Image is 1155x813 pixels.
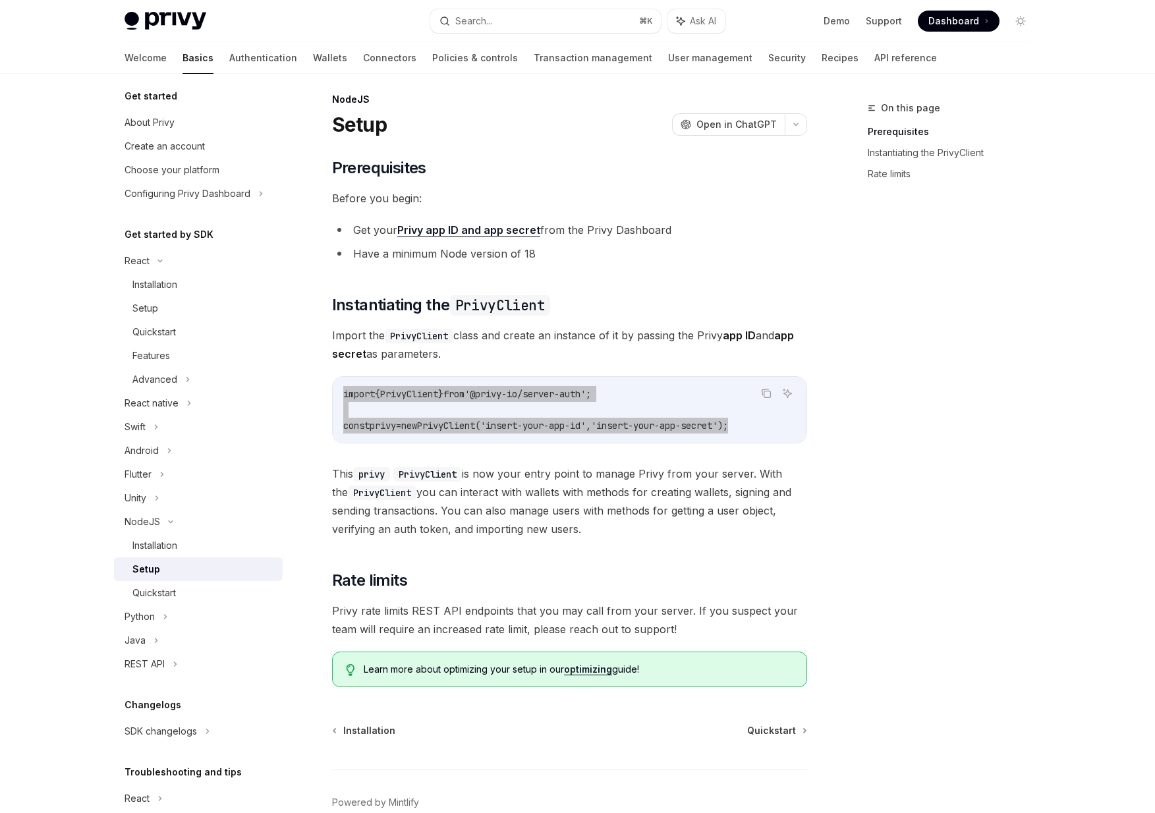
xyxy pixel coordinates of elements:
[125,138,205,154] div: Create an account
[397,223,540,237] a: Privy app ID and app secret
[125,764,242,780] h5: Troubleshooting and tips
[132,300,158,316] div: Setup
[348,486,416,500] code: PrivyClient
[332,189,807,208] span: Before you begin:
[114,111,283,134] a: About Privy
[822,42,859,74] a: Recipes
[586,420,591,432] span: ,
[363,42,416,74] a: Connectors
[353,467,390,482] code: privy
[396,420,401,432] span: =
[672,113,785,136] button: Open in ChatGPT
[125,88,177,104] h5: Get started
[125,632,146,648] div: Java
[332,113,387,136] h1: Setup
[346,664,355,676] svg: Tip
[747,724,796,737] span: Quickstart
[125,42,167,74] a: Welcome
[380,388,438,400] span: PrivyClient
[125,115,175,130] div: About Privy
[125,162,219,178] div: Choose your platform
[333,724,395,737] a: Installation
[125,419,146,435] div: Swift
[779,385,796,402] button: Ask AI
[125,443,159,459] div: Android
[475,420,480,432] span: (
[343,420,370,432] span: const
[690,14,716,28] span: Ask AI
[132,324,176,340] div: Quickstart
[332,221,807,239] li: Get your from the Privy Dashboard
[718,420,728,432] span: );
[332,602,807,638] span: Privy rate limits REST API endpoints that you may call from your server. If you suspect your team...
[667,9,725,33] button: Ask AI
[125,253,150,269] div: React
[125,466,152,482] div: Flutter
[639,16,653,26] span: ⌘ K
[125,697,181,713] h5: Changelogs
[758,385,775,402] button: Copy the contents from the code block
[417,420,475,432] span: PrivyClient
[868,121,1042,142] a: Prerequisites
[332,157,426,179] span: Prerequisites
[918,11,1000,32] a: Dashboard
[747,724,806,737] a: Quickstart
[430,9,661,33] button: Search...⌘K
[866,14,902,28] a: Support
[125,186,250,202] div: Configuring Privy Dashboard
[332,244,807,263] li: Have a minimum Node version of 18
[125,490,146,506] div: Unity
[114,296,283,320] a: Setup
[591,420,718,432] span: 'insert-your-app-secret'
[332,93,807,106] div: NodeJS
[114,134,283,158] a: Create an account
[114,320,283,344] a: Quickstart
[114,557,283,581] a: Setup
[364,663,793,676] span: Learn more about optimizing your setup in our guide!
[881,100,940,116] span: On this page
[132,277,177,293] div: Installation
[450,295,550,316] code: PrivyClient
[438,388,443,400] span: }
[114,344,283,368] a: Features
[465,388,586,400] span: '@privy-io/server-auth'
[332,570,407,591] span: Rate limits
[668,42,752,74] a: User management
[868,142,1042,163] a: Instantiating the PrivyClient
[114,158,283,182] a: Choose your platform
[824,14,850,28] a: Demo
[132,561,160,577] div: Setup
[332,464,807,538] span: This is now your entry point to manage Privy from your server. With the you can interact with wal...
[385,329,453,343] code: PrivyClient
[313,42,347,74] a: Wallets
[874,42,937,74] a: API reference
[132,538,177,553] div: Installation
[928,14,979,28] span: Dashboard
[125,514,160,530] div: NodeJS
[125,12,206,30] img: light logo
[132,585,176,601] div: Quickstart
[125,227,213,242] h5: Get started by SDK
[132,348,170,364] div: Features
[564,663,612,675] a: optimizing
[401,420,417,432] span: new
[332,326,807,363] span: Import the class and create an instance of it by passing the Privy and as parameters.
[432,42,518,74] a: Policies & controls
[125,723,197,739] div: SDK changelogs
[229,42,297,74] a: Authentication
[393,467,462,482] code: PrivyClient
[443,388,465,400] span: from
[343,724,395,737] span: Installation
[586,388,591,400] span: ;
[455,13,492,29] div: Search...
[343,388,375,400] span: import
[183,42,213,74] a: Basics
[480,420,586,432] span: 'insert-your-app-id'
[370,420,396,432] span: privy
[534,42,652,74] a: Transaction management
[125,791,150,806] div: React
[1010,11,1031,32] button: Toggle dark mode
[125,656,165,672] div: REST API
[868,163,1042,184] a: Rate limits
[114,581,283,605] a: Quickstart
